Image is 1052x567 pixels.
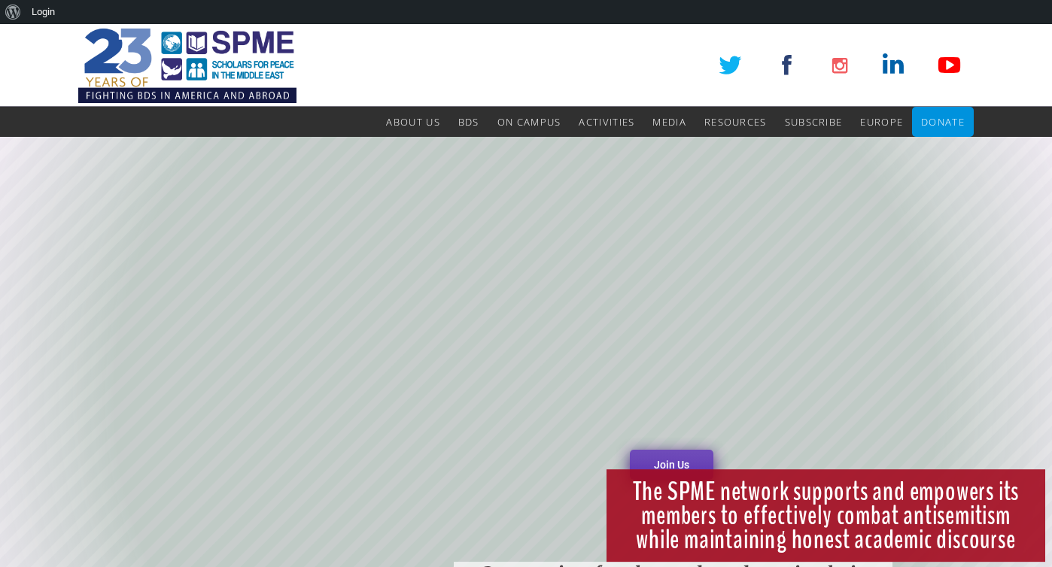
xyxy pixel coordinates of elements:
a: Join Us [630,450,713,480]
a: BDS [458,107,479,137]
span: BDS [458,115,479,129]
rs-layer: The SPME network supports and empowers its members to effectively combat antisemitism while maint... [607,469,1045,562]
span: On Campus [497,115,561,129]
a: Media [652,107,686,137]
img: SPME [78,24,296,107]
a: Activities [579,107,634,137]
a: About Us [386,107,439,137]
span: Europe [860,115,903,129]
a: Resources [704,107,767,137]
span: Subscribe [785,115,843,129]
a: Donate [921,107,965,137]
a: On Campus [497,107,561,137]
a: Subscribe [785,107,843,137]
a: Europe [860,107,903,137]
span: Activities [579,115,634,129]
span: Donate [921,115,965,129]
span: Resources [704,115,767,129]
span: About Us [386,115,439,129]
span: Media [652,115,686,129]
